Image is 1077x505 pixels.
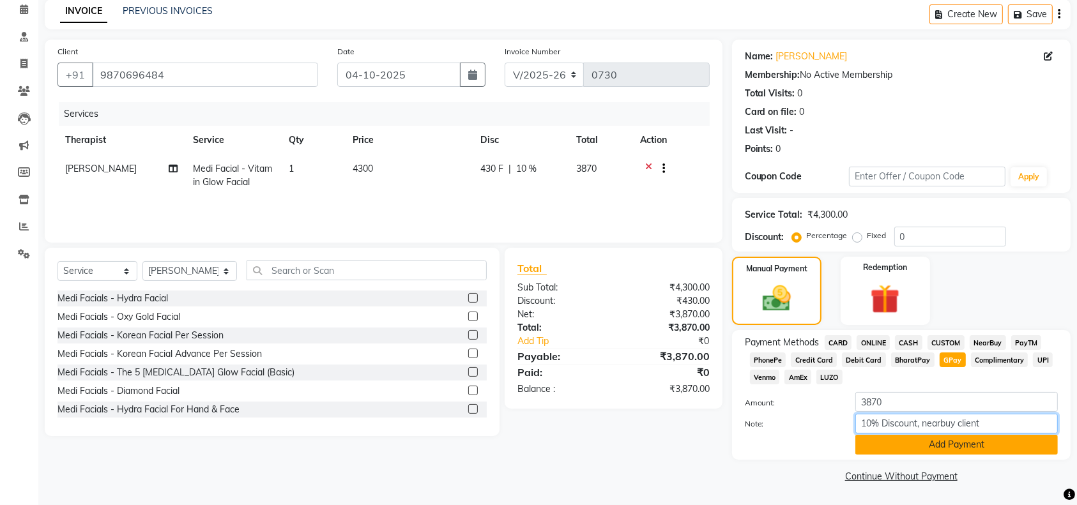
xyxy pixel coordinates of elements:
button: +91 [57,63,93,87]
div: ₹3,870.00 [613,382,719,396]
input: Search by Name/Mobile/Email/Code [92,63,318,87]
div: ₹4,300.00 [613,281,719,294]
div: Last Visit: [745,124,788,137]
div: ₹3,870.00 [613,321,719,335]
div: Net: [508,308,613,321]
div: Coupon Code [745,170,849,183]
span: [PERSON_NAME] [65,163,137,174]
span: BharatPay [891,352,935,367]
div: Name: [745,50,774,63]
div: ₹0 [613,365,719,380]
div: Services [59,102,719,126]
span: AmEx [784,370,811,384]
div: Payable: [508,349,613,364]
div: Service Total: [745,208,803,222]
div: Medi Facials - Oxy Gold Facial [57,310,180,324]
div: Paid: [508,365,613,380]
button: Apply [1011,167,1047,186]
label: Invoice Number [505,46,560,57]
label: Note: [735,418,846,430]
button: Create New [929,4,1003,24]
a: Continue Without Payment [735,470,1068,483]
span: ONLINE [857,335,890,350]
div: Balance : [508,382,613,396]
div: ₹3,870.00 [613,349,719,364]
input: Amount [855,392,1058,412]
input: Search or Scan [247,260,487,280]
span: PhonePe [750,352,786,367]
span: | [508,162,511,176]
span: PayTM [1011,335,1042,350]
button: Save [1008,4,1053,24]
div: ₹3,870.00 [613,308,719,321]
a: [PERSON_NAME] [776,50,848,63]
th: Price [345,126,473,155]
span: 1 [289,163,294,174]
div: Sub Total: [508,281,613,294]
span: Total [517,262,547,275]
span: UPI [1033,352,1053,367]
a: PREVIOUS INVOICES [123,5,213,17]
input: Add Note [855,414,1058,433]
img: _cash.svg [754,282,800,315]
th: Service [185,126,281,155]
span: LUZO [816,370,843,384]
span: Complimentary [971,352,1028,367]
div: Medi Facials - Korean Facial Per Session [57,329,224,342]
label: Date [337,46,355,57]
div: ₹0 [631,335,719,348]
div: Discount: [508,294,613,308]
img: _gift.svg [861,281,909,317]
button: Add Payment [855,435,1058,455]
div: Medi Facials - Hydra Facial For Hand & Face [57,403,240,416]
span: NearBuy [970,335,1006,350]
input: Enter Offer / Coupon Code [849,167,1005,186]
div: Total Visits: [745,87,795,100]
span: CUSTOM [928,335,965,350]
span: 10 % [516,162,537,176]
span: Debit Card [842,352,886,367]
span: CARD [825,335,852,350]
label: Amount: [735,397,846,409]
div: Membership: [745,68,800,82]
span: 4300 [353,163,373,174]
div: 0 [800,105,805,119]
span: Credit Card [791,352,837,367]
th: Therapist [57,126,185,155]
span: Medi Facial - Vitamin Glow Facial [193,163,272,188]
span: Payment Methods [745,336,820,349]
th: Qty [281,126,345,155]
div: Total: [508,321,613,335]
span: Venmo [750,370,780,384]
label: Manual Payment [746,263,807,275]
div: - [790,124,794,137]
div: Medi Facials - Hydra Facial [57,292,168,305]
div: Card on file: [745,105,797,119]
div: Points: [745,142,774,156]
div: ₹4,300.00 [808,208,848,222]
div: No Active Membership [745,68,1058,82]
div: Medi Facials - Diamond Facial [57,384,179,398]
div: 0 [798,87,803,100]
span: 430 F [480,162,503,176]
th: Disc [473,126,569,155]
div: Discount: [745,230,784,244]
label: Client [57,46,78,57]
label: Redemption [863,262,907,273]
div: 0 [776,142,781,156]
th: Total [569,126,632,155]
span: GPay [940,352,966,367]
span: CASH [895,335,922,350]
label: Percentage [807,230,848,241]
div: Medi Facials - The 5 [MEDICAL_DATA] Glow Facial (Basic) [57,366,294,379]
label: Fixed [867,230,887,241]
div: ₹430.00 [613,294,719,308]
div: Medi Facials - Korean Facial Advance Per Session [57,347,262,361]
span: 3870 [576,163,597,174]
th: Action [632,126,710,155]
a: Add Tip [508,335,631,348]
